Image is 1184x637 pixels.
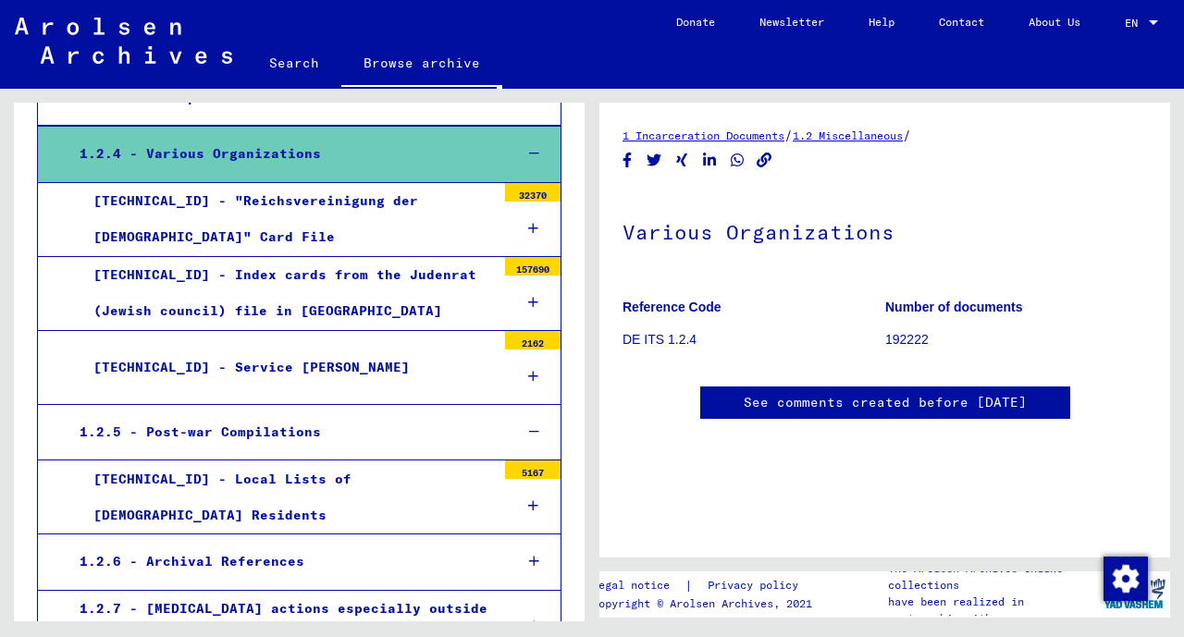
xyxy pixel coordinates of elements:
p: Copyright © Arolsen Archives, 2021 [592,595,820,612]
div: [TECHNICAL_ID] - Local Lists of [DEMOGRAPHIC_DATA] Residents [80,461,496,533]
div: 1.2.5 - Post-war Compilations [66,414,499,450]
div: 5167 [505,460,561,479]
p: have been realized in partnership with [888,594,1099,627]
div: 157690 [505,257,561,276]
div: | [592,576,820,595]
button: Share on Facebook [618,149,637,172]
b: Reference Code [623,300,721,314]
a: See comments created before [DATE] [744,393,1027,412]
button: Share on WhatsApp [728,149,747,172]
div: Change consent [1103,556,1147,600]
a: Browse archive [341,41,502,89]
span: / [784,127,793,143]
div: 32370 [505,183,561,202]
button: Share on Twitter [645,149,664,172]
b: Number of documents [885,300,1023,314]
img: Arolsen_neg.svg [15,18,232,64]
div: [TECHNICAL_ID] - Index cards from the Judenrat (Jewish council) file in [GEOGRAPHIC_DATA] [80,257,496,329]
a: Privacy policy [693,576,820,595]
a: 1 Incarceration Documents [623,129,784,142]
p: 192222 [885,330,1147,349]
button: Share on Xing [672,149,692,172]
span: EN [1125,17,1145,30]
img: Change consent [1104,557,1148,601]
button: Copy link [755,149,774,172]
span: / [903,127,911,143]
a: Legal notice [592,576,684,595]
img: yv_logo.png [1100,570,1169,617]
div: [TECHNICAL_ID] - "Reichsvereinigung der [DEMOGRAPHIC_DATA]" Card File [80,183,496,255]
div: 2162 [505,331,561,349]
div: 1.2.4 - Various Organizations [66,136,499,172]
div: 1.2.6 - Archival References [66,544,499,580]
a: Search [247,41,341,85]
p: The Arolsen Archives online collections [888,560,1099,594]
div: [TECHNICAL_ID] - Service [PERSON_NAME] [80,349,496,386]
button: Share on LinkedIn [700,149,720,172]
a: 1.2 Miscellaneous [793,129,903,142]
p: DE ITS 1.2.4 [623,330,884,349]
h1: Various Organizations [623,190,1147,271]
